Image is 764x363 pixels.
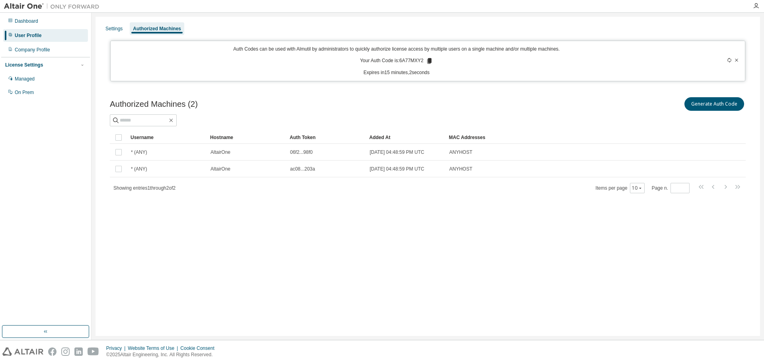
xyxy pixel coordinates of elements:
div: Settings [105,26,123,32]
div: User Profile [15,32,41,39]
span: ac08...203a [290,166,315,172]
button: Generate Auth Code [684,97,744,111]
div: Hostname [210,131,283,144]
img: instagram.svg [61,347,70,356]
div: On Prem [15,89,34,96]
span: [DATE] 04:48:59 PM UTC [370,149,424,155]
div: Managed [15,76,35,82]
span: Page n. [652,183,690,193]
span: AltairOne [210,166,230,172]
p: © 2025 Altair Engineering, Inc. All Rights Reserved. [106,351,219,358]
p: Expires in 15 minutes, 2 seconds [115,69,678,76]
div: Added At [369,131,442,144]
div: License Settings [5,62,43,68]
span: Showing entries 1 through 2 of 2 [113,185,175,191]
div: Website Terms of Use [128,345,180,351]
span: * (ANY) [131,166,147,172]
img: Altair One [4,2,103,10]
div: MAC Addresses [449,131,662,144]
span: [DATE] 04:48:59 PM UTC [370,166,424,172]
span: ANYHOST [449,149,472,155]
div: Privacy [106,345,128,351]
button: 10 [632,185,643,191]
span: * (ANY) [131,149,147,155]
div: Username [131,131,204,144]
span: 06f2...98f0 [290,149,313,155]
span: Items per page [596,183,645,193]
div: Auth Token [290,131,363,144]
img: linkedin.svg [74,347,83,356]
div: Cookie Consent [180,345,219,351]
img: facebook.svg [48,347,57,356]
p: Your Auth Code is: 6A77MXY2 [360,57,433,65]
div: Dashboard [15,18,38,24]
span: Authorized Machines (2) [110,100,198,109]
p: Auth Codes can be used with Almutil by administrators to quickly authorize license access by mult... [115,46,678,53]
span: AltairOne [210,149,230,155]
div: Authorized Machines [133,26,181,32]
img: youtube.svg [88,347,99,356]
span: ANYHOST [449,166,472,172]
div: Company Profile [15,47,50,53]
img: altair_logo.svg [2,347,43,356]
